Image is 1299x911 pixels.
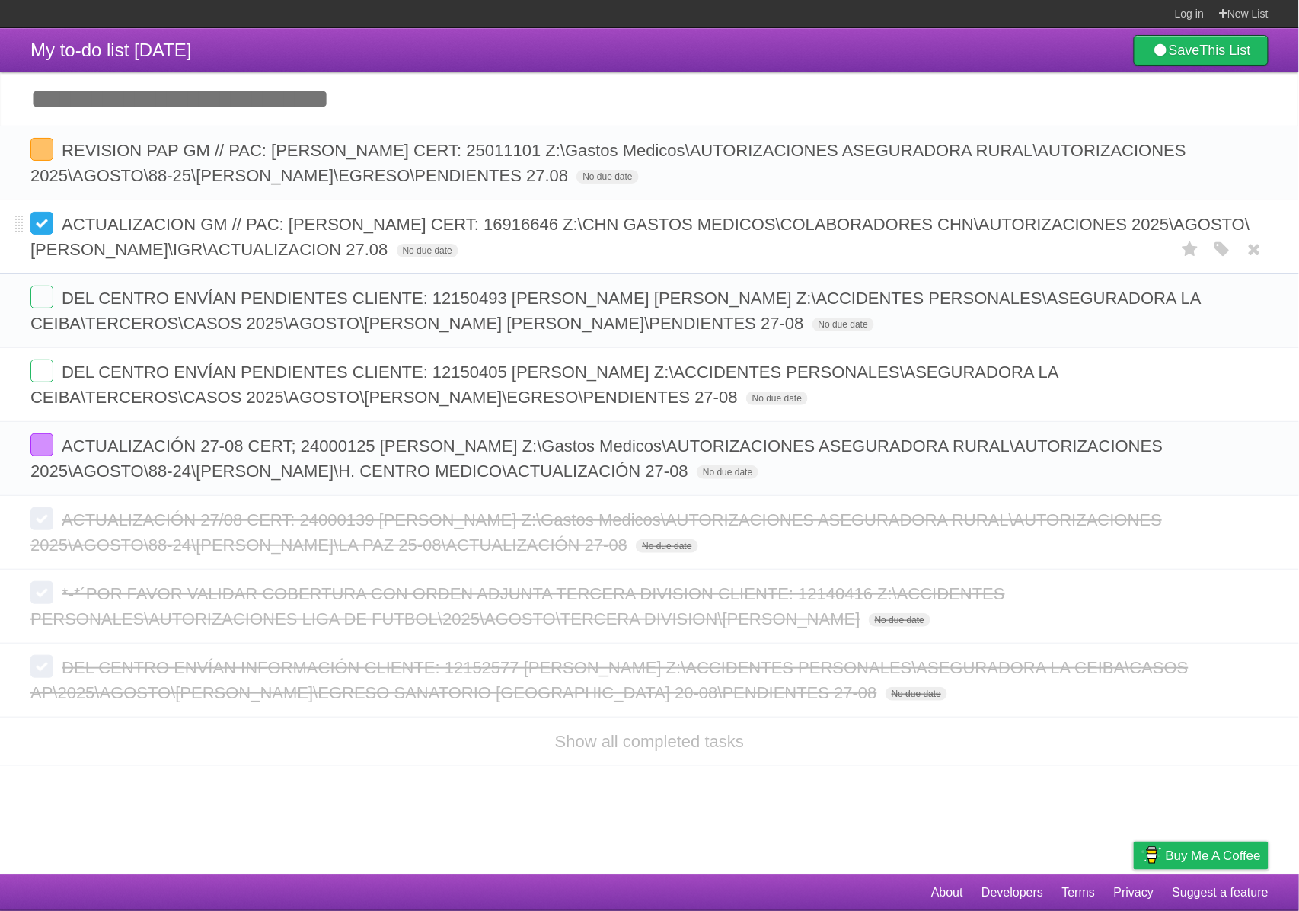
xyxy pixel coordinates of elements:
[869,613,930,627] span: No due date
[1173,878,1269,907] a: Suggest a feature
[30,360,53,382] label: Done
[30,584,1005,628] span: *-*´POR FAVOR VALIDAR COBERTURA CON ORDEN ADJUNTA TERCERA DIVISION CLIENTE: 12140416 Z:\ACCIDENTE...
[931,878,963,907] a: About
[30,510,1162,555] span: ACTUALIZACIÓN 27/08 CERT: 24000139 [PERSON_NAME] Z:\Gastos Medicos\AUTORIZACIONES ASEGURADORA RUR...
[30,286,53,308] label: Done
[30,655,53,678] label: Done
[812,318,874,331] span: No due date
[30,141,1186,185] span: REVISION PAP GM // PAC: [PERSON_NAME] CERT: 25011101 Z:\Gastos Medicos\AUTORIZACIONES ASEGURADORA...
[981,878,1043,907] a: Developers
[30,507,53,530] label: Done
[1166,842,1261,869] span: Buy me a coffee
[1141,842,1162,868] img: Buy me a coffee
[1176,237,1205,262] label: Star task
[30,436,1163,481] span: ACTUALIZACIÓN 27-08 CERT; 24000125 [PERSON_NAME] Z:\Gastos Medicos\AUTORIZACIONES ASEGURADORA RUR...
[30,433,53,456] label: Done
[30,212,53,235] label: Done
[1114,878,1154,907] a: Privacy
[1062,878,1096,907] a: Terms
[1134,35,1269,66] a: SaveThis List
[397,244,458,257] span: No due date
[576,170,638,184] span: No due date
[30,581,53,604] label: Done
[1200,43,1251,58] b: This List
[30,363,1058,407] span: DEL CENTRO ENVÍAN PENDIENTES CLIENTE: 12150405 [PERSON_NAME] Z:\ACCIDENTES PERSONALES\ASEGURADORA...
[30,40,192,60] span: My to-do list [DATE]
[886,687,947,701] span: No due date
[555,732,744,751] a: Show all completed tasks
[30,289,1201,333] span: DEL CENTRO ENVÍAN PENDIENTES CLIENTE: 12150493 [PERSON_NAME] [PERSON_NAME] Z:\ACCIDENTES PERSONAL...
[30,138,53,161] label: Done
[1134,842,1269,870] a: Buy me a coffee
[697,465,758,479] span: No due date
[636,539,697,553] span: No due date
[30,215,1250,259] span: ACTUALIZACION GM // PAC: [PERSON_NAME] CERT: 16916646 Z:\CHN GASTOS MEDICOS\COLABORADORES CHN\AUT...
[30,658,1189,702] span: DEL CENTRO ENVÍAN INFORMACIÓN CLIENTE: 12152577 [PERSON_NAME] Z:\ACCIDENTES PERSONALES\ASEGURADOR...
[746,392,808,405] span: No due date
